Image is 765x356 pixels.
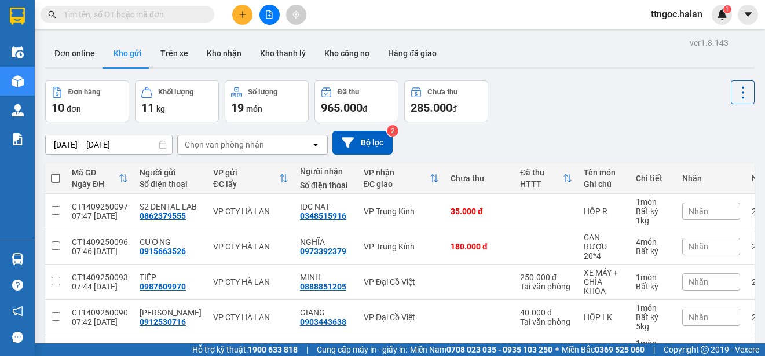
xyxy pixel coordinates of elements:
[72,211,128,221] div: 07:47 [DATE]
[213,168,279,177] div: VP gửi
[682,174,740,183] div: Nhãn
[231,101,244,115] span: 19
[723,5,731,13] sup: 1
[636,273,671,282] div: 1 món
[72,179,119,189] div: Ngày ĐH
[690,36,729,49] div: ver 1.8.143
[300,211,346,221] div: 0348515916
[364,168,430,177] div: VP nhận
[315,39,379,67] button: Kho công nợ
[185,139,264,151] div: Chọn văn phòng nhận
[135,80,219,122] button: Khối lượng11kg
[140,317,186,326] div: 0912530716
[140,179,202,189] div: Số điện thoại
[12,46,24,58] img: warehouse-icon
[636,174,671,183] div: Chi tiết
[232,5,252,25] button: plus
[286,5,306,25] button: aim
[300,343,352,353] div: TRỊNH
[213,277,288,287] div: VP CTY HÀ LAN
[446,345,552,354] strong: 0708 023 035 - 0935 103 250
[584,313,624,322] div: HỘP LK
[140,282,186,291] div: 0987609970
[72,343,128,353] div: CT1409250089
[300,237,352,247] div: NGHĨA
[306,343,308,356] span: |
[314,80,398,122] button: Đã thu965.000đ
[48,10,56,19] span: search
[64,8,200,21] input: Tìm tên, số ĐT hoặc mã đơn
[246,104,262,113] span: món
[311,140,320,149] svg: open
[451,174,508,183] div: Chưa thu
[72,247,128,256] div: 07:46 [DATE]
[636,247,671,256] div: Bất kỳ
[72,308,128,317] div: CT1409250090
[636,322,671,331] div: 5 kg
[213,207,288,216] div: VP CTY HÀ LAN
[46,135,172,154] input: Select a date range.
[140,343,202,353] div: ĐINH KHẮC TƯ
[12,253,24,265] img: warehouse-icon
[300,247,346,256] div: 0973392379
[738,5,758,25] button: caret-down
[584,268,624,296] div: XE MÁY + CHÌA KHÓA
[636,237,671,247] div: 4 món
[141,101,154,115] span: 11
[104,39,151,67] button: Kho gửi
[12,280,23,291] span: question-circle
[411,101,452,115] span: 285.000
[404,80,488,122] button: Chưa thu285.000đ
[520,308,572,317] div: 40.000 đ
[451,242,508,251] div: 180.000 đ
[364,277,439,287] div: VP Đại Cồ Việt
[636,313,671,322] div: Bất kỳ
[207,163,294,194] th: Toggle SortBy
[197,39,251,67] button: Kho nhận
[514,163,578,194] th: Toggle SortBy
[225,80,309,122] button: Số lượng19món
[642,7,712,21] span: ttngoc.halan
[520,168,563,177] div: Đã thu
[520,343,572,353] div: 35.000 đ
[192,343,298,356] span: Hỗ trợ kỹ thuật:
[140,168,202,177] div: Người gửi
[452,104,457,113] span: đ
[555,347,559,352] span: ⚪️
[387,125,398,137] sup: 2
[12,306,23,317] span: notification
[66,163,134,194] th: Toggle SortBy
[12,75,24,87] img: warehouse-icon
[300,181,352,190] div: Số điện thoại
[239,10,247,19] span: plus
[636,216,671,225] div: 1 kg
[300,308,352,317] div: GIANG
[300,202,352,211] div: IDC NAT
[140,202,202,211] div: S2 DENTAL LAB
[595,345,645,354] strong: 0369 525 060
[45,80,129,122] button: Đơn hàng10đơn
[689,207,708,216] span: Nhãn
[636,197,671,207] div: 1 món
[636,282,671,291] div: Bất kỳ
[338,88,359,96] div: Đã thu
[140,211,186,221] div: 0862379555
[72,317,128,326] div: 07:42 [DATE]
[259,5,280,25] button: file-add
[321,101,363,115] span: 965.000
[379,39,446,67] button: Hàng đã giao
[140,308,202,317] div: ĐINH KHẮC TƯ
[364,207,439,216] div: VP Trung Kính
[72,282,128,291] div: 07:44 [DATE]
[300,273,352,282] div: MINH
[363,104,367,113] span: đ
[213,179,279,189] div: ĐC lấy
[410,343,552,356] span: Miền Nam
[520,282,572,291] div: Tại văn phòng
[364,179,430,189] div: ĐC giao
[52,101,64,115] span: 10
[689,313,708,322] span: Nhãn
[689,277,708,287] span: Nhãn
[12,104,24,116] img: warehouse-icon
[72,168,119,177] div: Mã GD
